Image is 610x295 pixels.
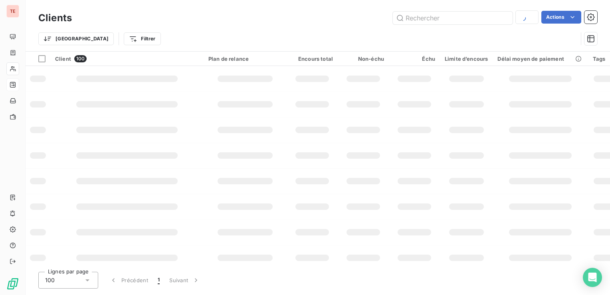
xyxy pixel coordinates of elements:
[208,56,282,62] div: Plan de relance
[6,277,19,290] img: Logo LeanPay
[55,56,71,62] span: Client
[74,55,87,62] span: 100
[45,276,55,284] span: 100
[105,272,153,289] button: Précédent
[6,5,19,18] div: TE
[38,11,72,25] h3: Clients
[158,276,160,284] span: 1
[445,56,488,62] div: Limite d’encours
[541,11,581,24] button: Actions
[343,56,384,62] div: Non-échu
[497,56,583,62] div: Délai moyen de paiement
[38,32,114,45] button: [GEOGRAPHIC_DATA]
[291,56,333,62] div: Encours total
[164,272,205,289] button: Suivant
[153,272,164,289] button: 1
[393,12,513,24] input: Rechercher
[124,32,160,45] button: Filtrer
[583,268,602,287] div: Open Intercom Messenger
[394,56,435,62] div: Échu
